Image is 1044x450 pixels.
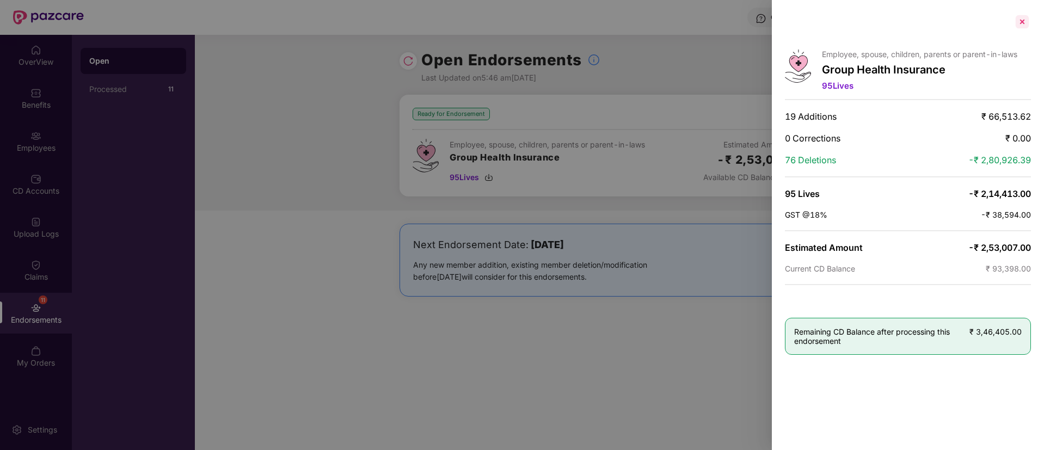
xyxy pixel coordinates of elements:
span: -₹ 2,80,926.39 [968,155,1031,165]
span: ₹ 93,398.00 [986,264,1031,273]
span: ₹ 0.00 [1005,133,1031,144]
span: ₹ 3,46,405.00 [969,327,1022,336]
p: Employee, spouse, children, parents or parent-in-laws [822,50,1017,59]
span: 95 Lives [785,188,820,199]
span: Current CD Balance [785,264,855,273]
span: Estimated Amount [785,242,863,253]
p: Group Health Insurance [822,63,1017,76]
span: Remaining CD Balance after processing this endorsement [794,327,969,346]
img: svg+xml;base64,PHN2ZyB4bWxucz0iaHR0cDovL3d3dy53My5vcmcvMjAwMC9zdmciIHdpZHRoPSI0Ny43MTQiIGhlaWdodD... [785,50,811,83]
span: 19 Additions [785,111,837,122]
span: -₹ 2,53,007.00 [968,242,1031,253]
span: -₹ 38,594.00 [981,210,1031,219]
span: 95 Lives [822,81,853,91]
span: 76 Deletions [785,155,836,165]
span: -₹ 2,14,413.00 [968,188,1031,199]
span: 0 Corrections [785,133,840,144]
span: ₹ 66,513.62 [981,111,1031,122]
span: GST @18% [785,210,827,219]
